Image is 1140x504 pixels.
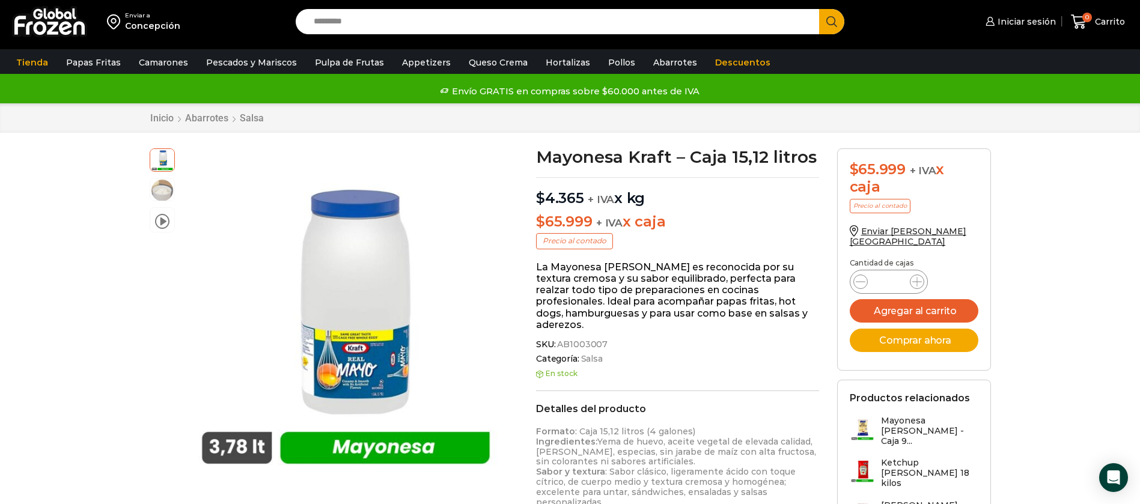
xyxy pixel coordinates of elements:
p: La Mayonesa [PERSON_NAME] es reconocida por su textura cremosa y su sabor equilibrado, perfecta p... [536,261,819,330]
p: En stock [536,369,819,378]
h3: Mayonesa [PERSON_NAME] - Caja 9... [881,416,978,446]
span: $ [850,160,859,178]
h1: Mayonesa Kraft – Caja 15,12 litros [536,148,819,165]
a: Mayonesa [PERSON_NAME] - Caja 9... [850,416,978,452]
a: Abarrotes [184,112,229,124]
p: x caja [536,213,819,231]
button: Search button [819,9,844,34]
a: Camarones [133,51,194,74]
a: Salsa [239,112,264,124]
div: 1 / 3 [181,148,511,478]
div: Enviar a [125,11,180,20]
span: + IVA [596,217,623,229]
p: x kg [536,177,819,207]
div: Concepción [125,20,180,32]
p: Precio al contado [850,199,910,213]
p: Precio al contado [536,233,613,249]
a: Salsa [579,354,603,364]
a: Pollos [602,51,641,74]
a: Tienda [10,51,54,74]
a: Ketchup [PERSON_NAME] 18 kilos [850,458,978,494]
span: + IVA [588,193,614,205]
p: Cantidad de cajas [850,259,978,267]
a: 0 Carrito [1068,8,1128,36]
a: Iniciar sesión [983,10,1056,34]
a: Inicio [150,112,174,124]
a: Pulpa de Frutas [309,51,390,74]
span: mayonesa heinz [150,147,174,171]
button: Agregar al carrito [850,299,978,323]
div: Open Intercom Messenger [1099,463,1128,492]
span: $ [536,189,545,207]
strong: Formato [536,426,575,437]
button: Comprar ahora [850,329,978,352]
bdi: 4.365 [536,189,584,207]
img: mayonesa heinz [181,148,511,478]
strong: Ingredientes: [536,436,597,447]
span: + IVA [910,165,936,177]
img: address-field-icon.svg [107,11,125,32]
span: 0 [1082,13,1092,22]
h3: Ketchup [PERSON_NAME] 18 kilos [881,458,978,488]
h2: Detalles del producto [536,403,819,414]
span: $ [536,213,545,230]
a: Hortalizas [540,51,596,74]
nav: Breadcrumb [150,112,264,124]
span: mayonesa kraft [150,178,174,202]
a: Enviar [PERSON_NAME][GEOGRAPHIC_DATA] [850,226,966,247]
span: Iniciar sesión [995,16,1056,28]
a: Abarrotes [647,51,703,74]
span: Categoría: [536,354,819,364]
span: Carrito [1092,16,1125,28]
a: Pescados y Mariscos [200,51,303,74]
strong: Sabor y textura [536,466,605,477]
a: Descuentos [709,51,776,74]
input: Product quantity [877,273,900,290]
a: Queso Crema [463,51,534,74]
div: x caja [850,161,978,196]
a: Papas Fritas [60,51,127,74]
span: SKU: [536,339,819,350]
a: Appetizers [396,51,457,74]
h2: Productos relacionados [850,392,970,404]
bdi: 65.999 [850,160,906,178]
bdi: 65.999 [536,213,592,230]
span: AB1003007 [555,339,608,350]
